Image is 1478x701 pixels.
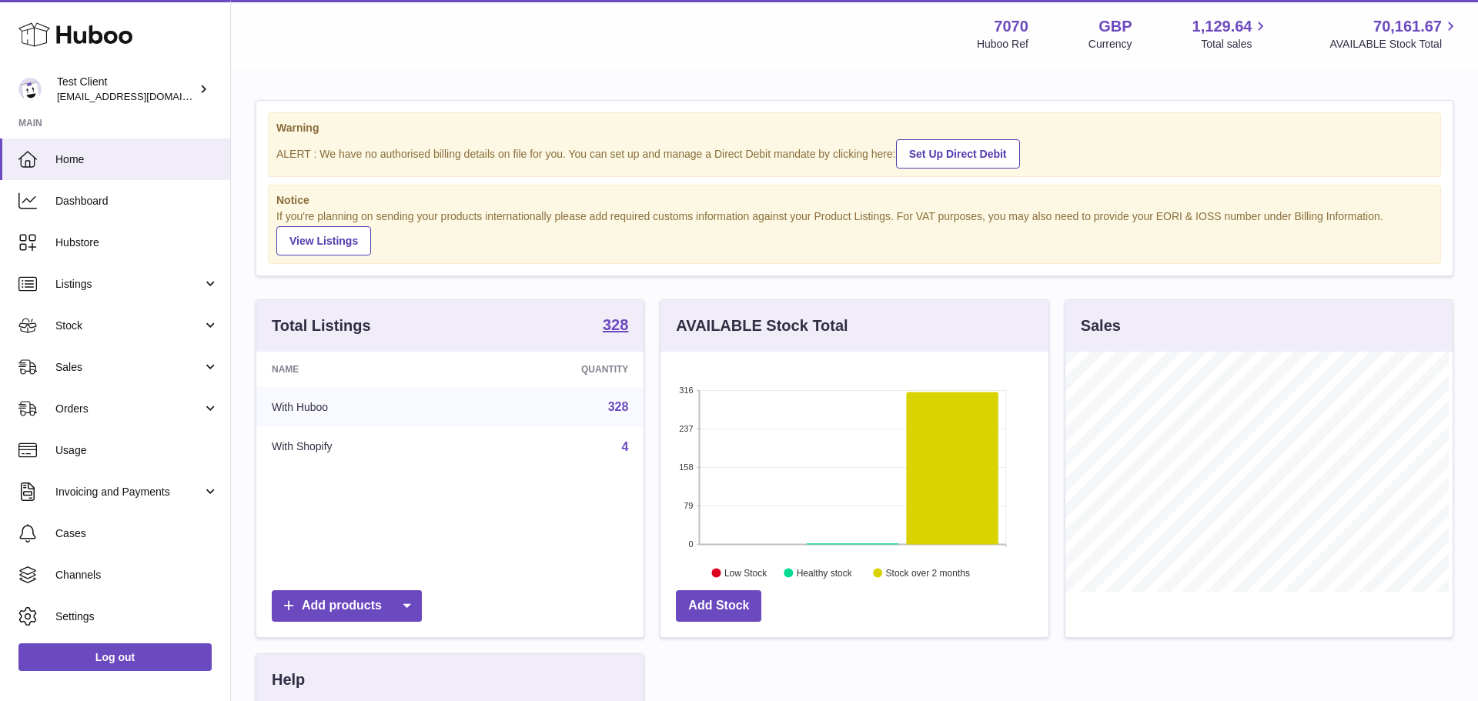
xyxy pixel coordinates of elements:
h3: Sales [1081,315,1121,336]
span: Dashboard [55,194,219,209]
span: Home [55,152,219,167]
span: Usage [55,443,219,458]
span: AVAILABLE Stock Total [1329,37,1460,52]
th: Quantity [465,352,644,387]
h3: Total Listings [272,315,371,336]
span: Total sales [1201,37,1269,52]
div: Huboo Ref [977,37,1028,52]
h3: Help [272,669,305,690]
span: Invoicing and Payments [55,485,202,499]
span: 70,161.67 [1373,16,1442,37]
strong: Warning [276,121,1433,135]
text: Low Stock [724,568,767,579]
span: Cases [55,526,219,541]
a: Log out [18,643,212,671]
a: 328 [608,400,629,413]
div: Test Client [57,75,196,104]
strong: GBP [1098,16,1132,37]
span: Stock [55,319,202,333]
a: 328 [603,317,628,335]
text: 237 [679,424,693,433]
span: Listings [55,277,202,292]
text: Stock over 2 months [886,568,970,579]
span: Sales [55,360,202,375]
span: Hubstore [55,235,219,250]
a: View Listings [276,226,371,255]
div: If you're planning on sending your products internationally please add required customs informati... [276,209,1433,255]
a: 4 [621,440,628,453]
th: Name [256,352,465,387]
text: Healthy stock [797,568,853,579]
a: Set Up Direct Debit [896,139,1020,169]
text: 0 [689,539,694,549]
div: ALERT : We have no authorised billing details on file for you. You can set up and manage a Direct... [276,137,1433,169]
a: Add products [272,590,422,622]
span: [EMAIL_ADDRESS][DOMAIN_NAME] [57,90,226,102]
img: internalAdmin-7070@internal.huboo.com [18,78,42,101]
span: 1,129.64 [1192,16,1252,37]
h3: AVAILABLE Stock Total [676,315,848,336]
td: With Shopify [256,427,465,467]
span: Orders [55,402,202,416]
strong: 328 [603,317,628,332]
text: 79 [684,501,694,510]
div: Currency [1088,37,1132,52]
text: 316 [679,386,693,395]
a: 1,129.64 Total sales [1192,16,1270,52]
a: Add Stock [676,590,761,622]
span: Settings [55,609,219,624]
strong: 7070 [994,16,1028,37]
strong: Notice [276,193,1433,208]
a: 70,161.67 AVAILABLE Stock Total [1329,16,1460,52]
span: Channels [55,568,219,582]
td: With Huboo [256,387,465,427]
text: 158 [679,462,693,472]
